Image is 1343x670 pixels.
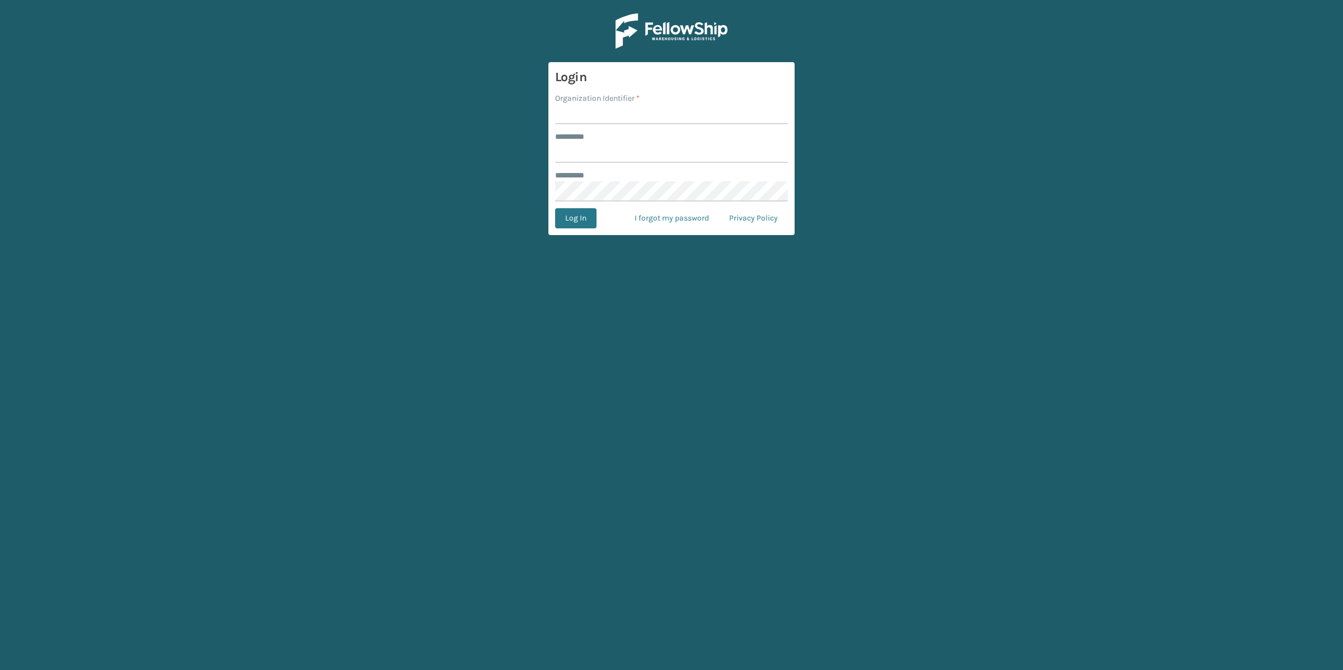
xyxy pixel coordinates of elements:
[555,208,597,228] button: Log In
[555,69,788,86] h3: Login
[719,208,788,228] a: Privacy Policy
[616,13,727,49] img: Logo
[624,208,719,228] a: I forgot my password
[555,92,640,104] label: Organization Identifier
